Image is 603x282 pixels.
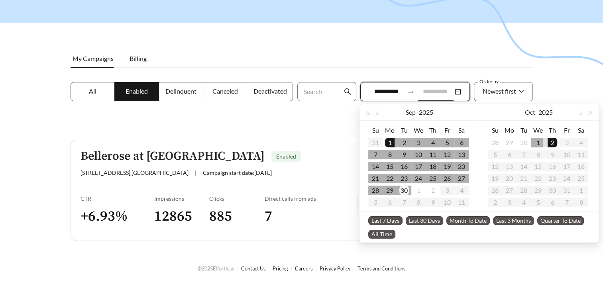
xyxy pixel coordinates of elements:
td: 2025-09-17 [411,161,426,172]
h3: 885 [209,208,265,225]
div: 30 [519,138,528,147]
div: Impressions [154,195,210,202]
td: 2025-09-28 [368,184,383,196]
h3: 7 [265,208,357,225]
span: All [89,87,96,95]
th: Tu [517,124,531,137]
td: 2025-09-22 [383,172,397,184]
td: 2025-09-30 [397,184,411,196]
span: Enabled [126,87,148,95]
div: 4 [428,138,438,147]
div: 14 [371,162,380,171]
div: CTR [81,195,154,202]
a: Pricing [273,265,288,272]
td: 2025-09-23 [397,172,411,184]
button: Sep [406,104,416,120]
td: 2025-09-02 [397,137,411,149]
div: 6 [457,138,466,147]
div: 9 [399,150,409,159]
td: 2025-09-29 [383,184,397,196]
a: Careers [295,265,313,272]
td: 2025-09-26 [440,172,454,184]
span: Delinquent [165,87,196,95]
button: 2025 [419,104,433,120]
td: 2025-09-19 [440,161,454,172]
span: Last 30 Days [406,216,443,225]
div: 19 [442,162,452,171]
th: Sa [454,124,469,137]
th: We [411,124,426,137]
div: Direct calls from ads [265,195,357,202]
div: 1 [414,186,423,195]
span: All Time [368,230,395,239]
div: 1 [385,138,395,147]
div: 2 [548,138,557,147]
th: We [531,124,545,137]
td: 2025-09-18 [426,161,440,172]
th: Th [545,124,560,137]
h3: + 6.93 % [81,208,154,225]
td: 2025-09-25 [426,172,440,184]
div: 22 [385,174,395,183]
div: 28 [371,186,380,195]
div: 3 [414,138,423,147]
span: to [407,88,414,95]
span: Enabled [276,153,296,160]
div: 25 [428,174,438,183]
span: Canceled [212,87,238,95]
th: Tu [397,124,411,137]
div: 26 [442,174,452,183]
span: Month To Date [446,216,490,225]
td: 2025-09-01 [383,137,397,149]
th: Sa [574,124,588,137]
td: 2025-10-02 [426,184,440,196]
div: 2 [399,138,409,147]
td: 2025-09-28 [488,137,502,149]
div: 24 [414,174,423,183]
div: 17 [414,162,423,171]
div: 30 [399,186,409,195]
div: 18 [428,162,438,171]
span: Last 3 Months [493,216,534,225]
td: 2025-09-15 [383,161,397,172]
td: 2025-09-05 [440,137,454,149]
span: Quarter To Date [537,216,584,225]
span: | [195,169,196,176]
td: 2025-09-24 [411,172,426,184]
span: search [344,88,351,95]
td: 2025-09-03 [411,137,426,149]
div: 21 [371,174,380,183]
td: 2025-09-14 [368,161,383,172]
td: 2025-09-30 [517,137,531,149]
td: 2025-09-21 [368,172,383,184]
div: 2 [428,186,438,195]
td: 2025-09-09 [397,149,411,161]
span: Billing [130,55,147,62]
span: Newest first [483,87,516,95]
td: 2025-10-01 [531,137,545,149]
span: Last 7 Days [368,216,403,225]
td: 2025-09-04 [426,137,440,149]
td: 2025-09-12 [440,149,454,161]
td: 2025-09-20 [454,161,469,172]
div: 16 [399,162,409,171]
div: 13 [457,150,466,159]
div: 12 [442,150,452,159]
td: 2025-09-06 [454,137,469,149]
a: Bellerose at [GEOGRAPHIC_DATA]Enabled[STREET_ADDRESS],[GEOGRAPHIC_DATA]|Campaign start date:[DATE... [71,140,533,241]
th: Mo [383,124,397,137]
td: 2025-10-02 [545,137,560,149]
th: Mo [502,124,517,137]
span: [STREET_ADDRESS] , [GEOGRAPHIC_DATA] [81,169,189,176]
h3: 12865 [154,208,210,225]
a: Terms and Conditions [357,265,406,272]
span: © 2025 Effortless [198,265,234,272]
button: 2025 [538,104,553,120]
div: 28 [490,138,500,147]
span: My Campaigns [73,55,114,62]
h5: Bellerose at [GEOGRAPHIC_DATA] [81,150,265,163]
td: 2025-09-27 [454,172,469,184]
div: 20 [457,162,466,171]
th: Fr [560,124,574,137]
